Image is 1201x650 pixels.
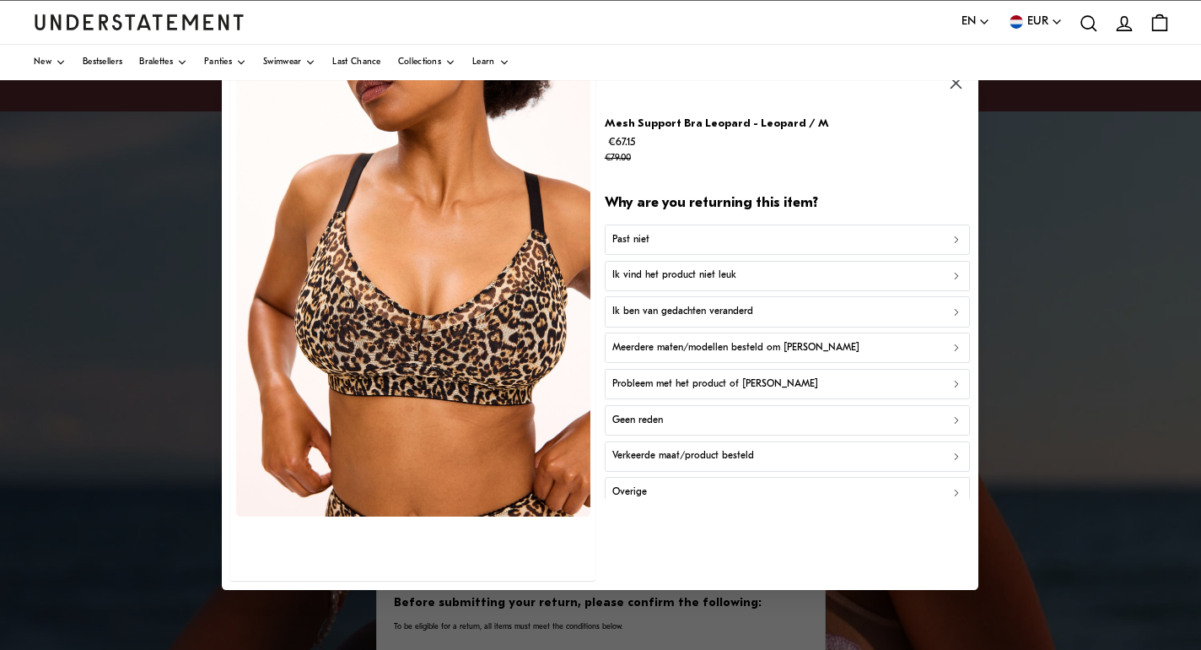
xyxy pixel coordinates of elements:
a: Learn [472,45,509,80]
h2: Why are you returning this item? [605,194,970,214]
a: Swimwear [263,45,315,80]
p: Geen reden [612,412,663,428]
span: EN [961,13,976,31]
button: Ik vind het product niet leuk [605,260,970,290]
span: Panties [204,58,232,67]
button: Ik ben van gedachten veranderd [605,296,970,327]
span: EUR [1027,13,1048,31]
span: Bralettes [139,58,173,67]
p: Probleem met het product of [PERSON_NAME] [612,376,818,392]
p: Verkeerde maat/product besteld [612,448,754,464]
p: Ik vind het product niet leuk [612,268,736,284]
a: Understatement Homepage [34,14,245,30]
span: Last Chance [332,58,380,67]
p: Ik ben van gedachten veranderd [612,304,753,320]
a: New [34,45,66,80]
p: Meerdere maten/modellen besteld om [PERSON_NAME] [612,340,859,356]
button: Probleem met het product of [PERSON_NAME] [605,369,970,399]
button: Geen reden [605,404,970,435]
a: Collections [398,45,455,80]
a: Bestsellers [83,45,122,80]
a: Bralettes [139,45,187,80]
button: Past niet [605,224,970,254]
span: Collections [398,58,441,67]
button: EN [961,13,990,31]
p: €67.15 [605,133,829,166]
p: Overige [612,485,647,501]
button: Overige [605,477,970,507]
button: Meerdere maten/modellen besteld om [PERSON_NAME] [605,333,970,363]
button: EUR [1007,13,1063,31]
img: 34_02003886-4d24-43e4-be8a-9f669a7db11e.jpg [236,75,590,517]
strike: €79.00 [605,154,631,163]
a: Last Chance [332,45,380,80]
span: Learn [472,58,495,67]
a: Panties [204,45,246,80]
span: New [34,58,51,67]
p: Past niet [612,231,649,247]
span: Bestsellers [83,58,122,67]
button: Verkeerde maat/product besteld [605,441,970,471]
span: Swimwear [263,58,301,67]
p: Mesh Support Bra Leopard - Leopard / M [605,114,829,132]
